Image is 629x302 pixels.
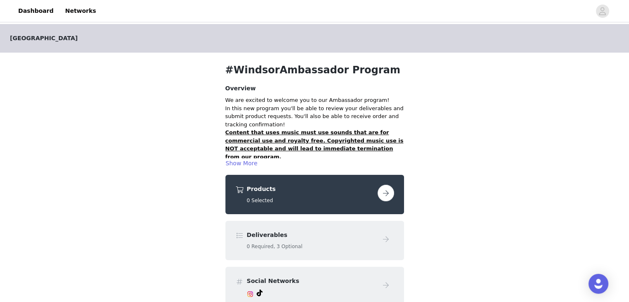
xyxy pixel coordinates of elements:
h1: #WindsorAmbassador Program [225,63,404,77]
div: Open Intercom Messenger [588,274,608,294]
div: avatar [598,5,606,18]
a: Networks [60,2,101,20]
h4: Social Networks [247,277,374,285]
h4: Overview [225,84,404,93]
div: Products [225,175,404,214]
strong: Content that uses music must use sounds that are for commercial use and royalty free. Copyrighted... [225,129,404,160]
a: Dashboard [13,2,58,20]
h4: Deliverables [247,231,374,239]
img: Instagram Icon [247,291,254,297]
h5: 0 Required, 3 Optional [247,243,374,250]
h5: 0 Selected [247,197,374,204]
div: Deliverables [225,221,404,260]
p: We are excited to welcome you to our Ambassador program! [225,96,404,104]
span: [GEOGRAPHIC_DATA] [10,34,78,43]
h4: Products [247,185,374,193]
button: Show More [225,158,258,168]
p: In this new program you'll be able to review your deliverables and submit product requests. You'l... [225,104,404,129]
